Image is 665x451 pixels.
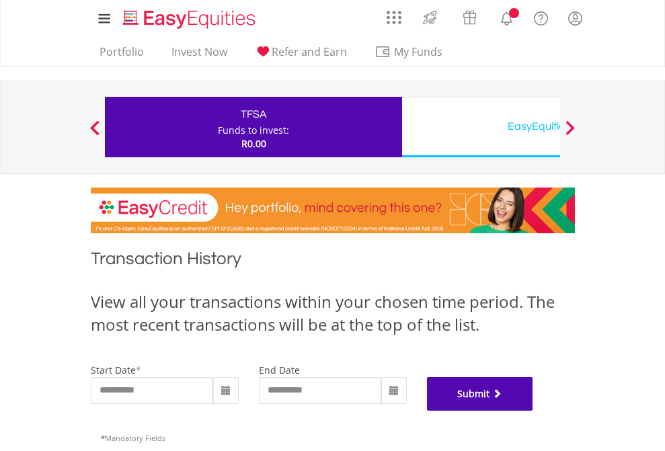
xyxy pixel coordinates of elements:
[272,44,347,59] span: Refer and Earn
[118,3,261,30] a: Home page
[91,364,136,376] label: start date
[249,45,352,66] a: Refer and Earn
[378,3,410,25] a: AppsGrid
[419,7,441,28] img: thrive-v2.svg
[375,43,463,60] span: My Funds
[91,188,575,233] img: EasyCredit Promotion Banner
[524,3,558,30] a: FAQ's and Support
[120,8,261,30] img: EasyEquities_Logo.png
[450,3,490,28] a: Vouchers
[427,377,533,411] button: Submit
[241,137,266,150] span: R0.00
[490,3,524,30] a: Notifications
[81,127,108,140] button: Previous
[94,45,149,66] a: Portfolio
[91,247,575,277] h1: Transaction History
[218,124,289,137] div: Funds to invest:
[259,364,300,376] label: end date
[113,105,394,124] div: TFSA
[166,45,233,66] a: Invest Now
[91,290,575,337] div: View all your transactions within your chosen time period. The most recent transactions will be a...
[557,127,584,140] button: Next
[387,10,401,25] img: grid-menu-icon.svg
[101,433,165,443] span: Mandatory Fields
[558,3,592,33] a: My Profile
[459,7,481,28] img: vouchers-v2.svg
